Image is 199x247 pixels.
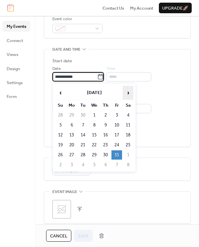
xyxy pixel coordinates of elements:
a: Views [3,49,30,60]
span: › [123,86,133,99]
td: 8 [89,121,99,130]
th: Mo [66,101,77,110]
a: Design [3,63,30,74]
td: 6 [66,121,77,130]
td: 19 [55,140,66,150]
div: End date [52,89,69,96]
span: Contact Us [102,5,124,12]
td: 13 [66,130,77,140]
td: 7 [111,160,122,170]
td: 10 [111,121,122,130]
td: 2 [55,160,66,170]
th: Su [55,101,66,110]
td: 9 [100,121,111,130]
button: Upgrade🚀 [159,3,192,13]
span: My Events [7,23,26,30]
td: 4 [78,160,88,170]
td: 26 [55,150,66,160]
th: Th [100,101,111,110]
a: Form [3,91,30,102]
td: 28 [55,111,66,120]
td: 1 [123,150,133,160]
span: ‹ [55,86,65,99]
td: 29 [89,150,99,160]
td: 21 [78,140,88,150]
td: 31 [111,150,122,160]
td: 5 [55,121,66,130]
div: Start date [52,58,72,64]
td: 14 [78,130,88,140]
td: 29 [66,111,77,120]
span: Views [7,51,18,58]
a: Connect [3,35,30,46]
span: Date [52,98,61,104]
td: 3 [111,111,122,120]
td: 4 [123,111,133,120]
span: Event image [52,189,77,195]
span: Date [52,66,61,72]
td: 16 [100,130,111,140]
span: Time [106,66,115,72]
td: 28 [78,150,88,160]
th: Tu [78,101,88,110]
div: ; [52,200,71,219]
a: My Account [130,5,153,11]
td: 22 [89,140,99,150]
th: Sa [123,101,133,110]
a: My Events [3,21,30,31]
span: Connect [7,37,23,44]
td: 6 [100,160,111,170]
a: Contact Us [102,5,124,11]
span: Form [7,93,17,100]
td: 11 [123,121,133,130]
td: 12 [55,130,66,140]
td: 3 [66,160,77,170]
td: 27 [66,150,77,160]
span: Cancel [50,233,67,239]
button: Cancel [46,230,71,242]
td: 30 [78,111,88,120]
th: We [89,101,99,110]
span: My Account [130,5,153,12]
div: Event color [52,16,101,23]
td: 17 [111,130,122,140]
span: Design [7,66,20,72]
span: Date and time [52,46,81,53]
td: 30 [100,150,111,160]
td: 15 [89,130,99,140]
td: 2 [100,111,111,120]
td: 5 [89,160,99,170]
span: Settings [7,79,23,86]
a: Settings [3,77,30,88]
th: Fr [111,101,122,110]
td: 18 [123,130,133,140]
td: 1 [89,111,99,120]
span: Recurring event [52,155,87,161]
td: 7 [78,121,88,130]
td: 25 [123,140,133,150]
td: 23 [100,140,111,150]
td: 8 [123,160,133,170]
span: Upgrade 🚀 [162,5,188,12]
td: 24 [111,140,122,150]
td: 20 [66,140,77,150]
img: logo [7,4,14,12]
th: [DATE] [66,86,122,100]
